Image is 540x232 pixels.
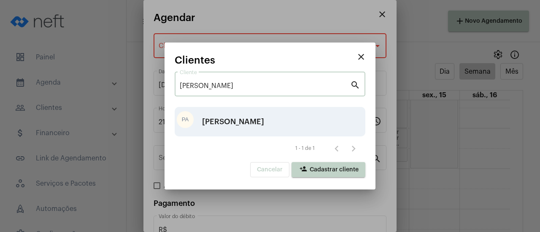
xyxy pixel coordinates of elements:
mat-icon: close [356,52,366,62]
span: Cadastrar cliente [298,167,359,173]
span: Cancelar [257,167,283,173]
button: Página anterior [328,140,345,157]
mat-icon: person_add [298,165,308,175]
div: 1 - 1 de 1 [295,146,315,151]
span: Clientes [175,55,215,66]
button: Cadastrar cliente [292,162,365,177]
input: Pesquisar cliente [180,82,350,90]
div: PA [177,111,194,128]
button: Próxima página [345,140,362,157]
mat-icon: search [350,80,360,90]
div: [PERSON_NAME] [202,109,264,134]
button: Cancelar [250,162,289,177]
